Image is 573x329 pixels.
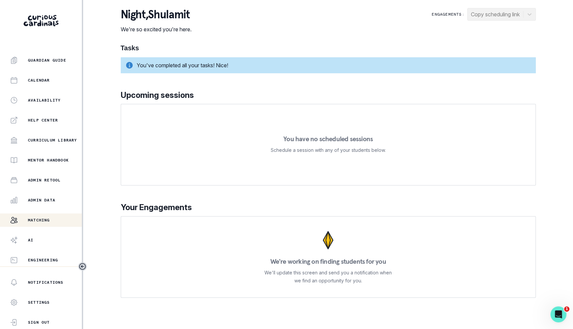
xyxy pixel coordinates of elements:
[432,12,464,17] p: Engagements:
[550,306,566,322] iframe: Intercom live chat
[121,8,192,21] p: night , Shulamit
[28,300,50,305] p: Settings
[264,269,392,285] p: We'll update this screen and send you a notification when we find an opportunity for you.
[121,201,536,213] p: Your Engagements
[28,320,50,325] p: Sign Out
[283,136,373,142] p: You have no scheduled sessions
[28,138,77,143] p: Curriculum Library
[78,262,87,271] button: Toggle sidebar
[121,89,536,101] p: Upcoming sessions
[121,25,192,33] p: We're so excited you're here.
[28,257,58,263] p: Engineering
[24,15,59,26] img: Curious Cardinals Logo
[28,177,61,183] p: Admin Retool
[28,237,33,243] p: AI
[564,306,569,312] span: 1
[28,58,66,63] p: Guardian Guide
[28,197,55,203] p: Admin Data
[121,57,536,73] div: You've completed all your tasks! Nice!
[28,280,64,285] p: Notifications
[28,158,69,163] p: Mentor Handbook
[121,44,536,52] h1: Tasks
[271,146,386,154] p: Schedule a session with any of your students below.
[270,258,386,265] p: We're working on finding students for you
[28,98,61,103] p: Availability
[28,118,58,123] p: Help Center
[28,78,50,83] p: Calendar
[28,217,50,223] p: Matching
